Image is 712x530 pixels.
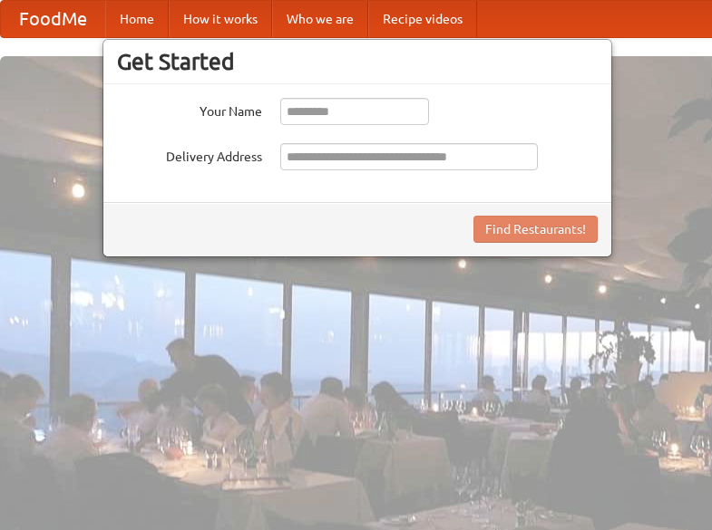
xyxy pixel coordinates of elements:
[1,1,105,37] a: FoodMe
[272,1,368,37] a: Who we are
[117,143,262,166] label: Delivery Address
[117,48,598,75] h3: Get Started
[105,1,169,37] a: Home
[117,98,262,120] label: Your Name
[473,216,598,243] button: Find Restaurants!
[169,1,272,37] a: How it works
[368,1,477,37] a: Recipe videos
